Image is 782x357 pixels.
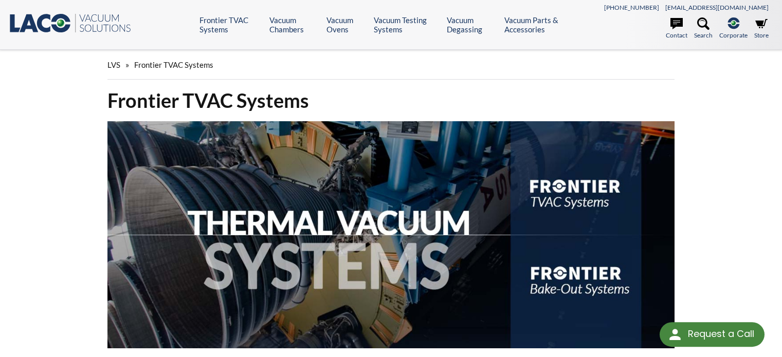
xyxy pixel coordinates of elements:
div: Request a Call [688,322,754,346]
a: Vacuum Chambers [269,15,319,34]
h1: Frontier TVAC Systems [107,88,675,113]
a: Search [694,17,713,40]
div: » [107,50,675,80]
a: [PHONE_NUMBER] [604,4,659,11]
a: Vacuum Parts & Accessories [504,15,580,34]
span: Corporate [719,30,748,40]
a: Vacuum Testing Systems [374,15,439,34]
a: Frontier TVAC Systems [199,15,262,34]
a: Vacuum Degassing [447,15,497,34]
div: Request a Call [660,322,765,347]
a: Contact [666,17,687,40]
span: Frontier TVAC Systems [134,60,213,69]
a: Vacuum Ovens [326,15,366,34]
a: [EMAIL_ADDRESS][DOMAIN_NAME] [665,4,769,11]
span: LVS [107,60,120,69]
img: Thermal Vacuum Systems header [107,121,675,348]
img: round button [667,326,683,343]
a: Store [754,17,769,40]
